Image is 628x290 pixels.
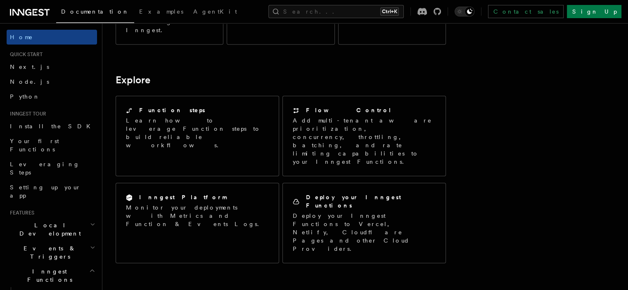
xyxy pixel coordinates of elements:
span: Events & Triggers [7,244,90,261]
button: Events & Triggers [7,241,97,264]
p: Add multi-tenant aware prioritization, concurrency, throttling, batching, and rate limiting capab... [293,116,436,166]
a: Flow ControlAdd multi-tenant aware prioritization, concurrency, throttling, batching, and rate li... [282,96,446,176]
span: Local Development [7,221,90,238]
h2: Flow Control [306,106,392,114]
button: Toggle dark mode [455,7,474,17]
span: Documentation [61,8,129,15]
a: Node.js [7,74,97,89]
span: AgentKit [193,8,237,15]
h2: Function steps [139,106,205,114]
span: Your first Functions [10,138,59,153]
a: Leveraging Steps [7,157,97,180]
a: Next.js [7,59,97,74]
span: Install the SDK [10,123,95,130]
span: Node.js [10,78,49,85]
a: Function stepsLearn how to leverage Function steps to build reliable workflows. [116,96,279,176]
button: Inngest Functions [7,264,97,287]
a: Documentation [56,2,134,23]
a: Python [7,89,97,104]
a: Inngest PlatformMonitor your deployments with Metrics and Function & Events Logs. [116,183,279,263]
a: Setting up your app [7,180,97,203]
kbd: Ctrl+K [380,7,399,16]
a: Examples [134,2,188,22]
h2: Deploy your Inngest Functions [306,193,436,210]
a: Your first Functions [7,134,97,157]
span: Examples [139,8,183,15]
a: Home [7,30,97,45]
button: Search...Ctrl+K [268,5,404,18]
p: Learn how to leverage Function steps to build reliable workflows. [126,116,269,149]
a: Deploy your Inngest FunctionsDeploy your Inngest Functions to Vercel, Netlify, Cloudflare Pages a... [282,183,446,263]
span: Setting up your app [10,184,81,199]
span: Inngest tour [7,111,46,117]
a: Sign Up [567,5,621,18]
p: Deploy your Inngest Functions to Vercel, Netlify, Cloudflare Pages and other Cloud Providers. [293,212,436,253]
a: Install the SDK [7,119,97,134]
button: Local Development [7,218,97,241]
span: Quick start [7,51,43,58]
span: Features [7,210,34,216]
a: Contact sales [488,5,564,18]
a: Explore [116,74,150,86]
span: Home [10,33,33,41]
span: Python [10,93,40,100]
p: Monitor your deployments with Metrics and Function & Events Logs. [126,203,269,228]
span: Leveraging Steps [10,161,80,176]
span: Next.js [10,64,49,70]
h2: Inngest Platform [139,193,227,201]
span: Inngest Functions [7,267,89,284]
a: AgentKit [188,2,242,22]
